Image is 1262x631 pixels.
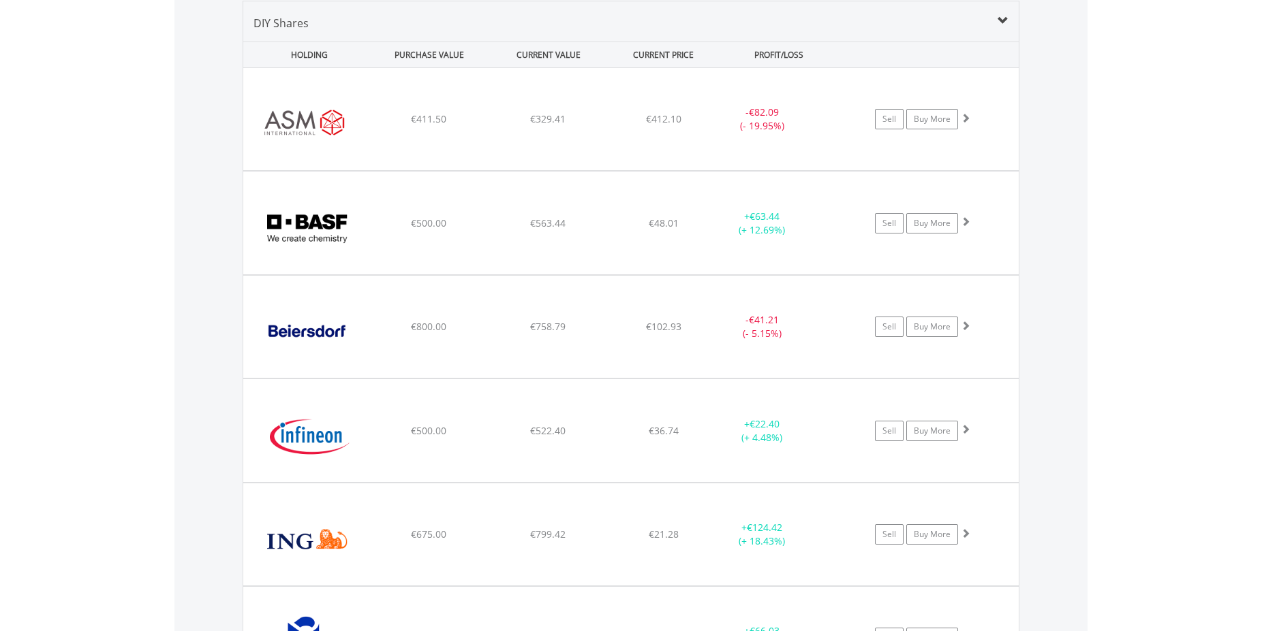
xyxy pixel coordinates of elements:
div: + (+ 18.43%) [711,521,814,548]
span: €48.01 [649,216,679,229]
div: CURRENT VALUE [490,42,606,67]
a: Buy More [906,421,958,441]
div: - (- 5.15%) [711,313,814,340]
span: €799.42 [530,528,566,540]
span: €102.93 [646,320,681,333]
a: Sell [875,524,904,545]
a: Buy More [906,109,958,129]
span: €36.74 [649,424,679,437]
div: + (+ 12.69%) [711,210,814,237]
a: Buy More [906,524,958,545]
img: EQU.NL.INGA.png [250,500,367,582]
div: PROFIT/LOSS [720,42,837,67]
span: €675.00 [411,528,446,540]
div: + (+ 4.48%) [711,417,814,444]
span: €41.21 [749,313,779,326]
span: €21.28 [649,528,679,540]
span: €63.44 [750,210,780,223]
div: - (- 19.95%) [711,106,814,133]
img: EQU.NL.ASM.png [250,85,367,167]
span: €800.00 [411,320,446,333]
img: EQU.DE.BEI.png [250,293,367,374]
div: HOLDING [244,42,368,67]
span: €500.00 [411,424,446,437]
div: CURRENT PRICE [609,42,718,67]
span: €82.09 [749,106,779,118]
a: Buy More [906,317,958,337]
span: €22.40 [750,417,780,430]
img: EQU.DE.IFX.png [250,396,367,478]
span: €563.44 [530,216,566,229]
a: Sell [875,109,904,129]
span: €522.40 [530,424,566,437]
img: EQU.DE.BAS.png [250,189,367,270]
span: €329.41 [530,112,566,125]
span: €500.00 [411,216,446,229]
a: Sell [875,421,904,441]
a: Sell [875,213,904,233]
span: €124.42 [747,521,782,534]
span: €411.50 [411,112,446,125]
a: Sell [875,317,904,337]
span: DIY Shares [253,16,309,31]
span: €412.10 [646,112,681,125]
div: PURCHASE VALUE [371,42,487,67]
span: €758.79 [530,320,566,333]
a: Buy More [906,213,958,233]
